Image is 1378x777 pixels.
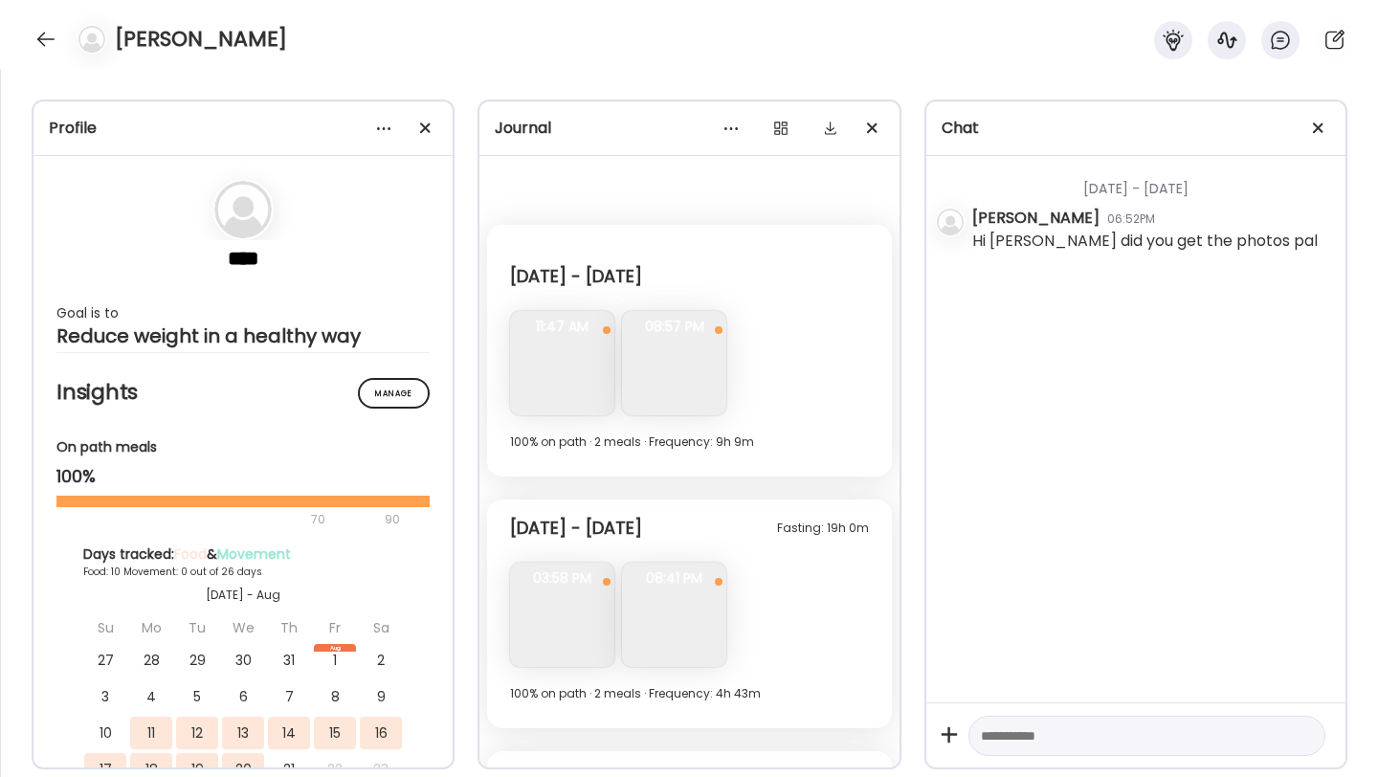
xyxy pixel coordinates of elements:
[314,644,356,652] div: Aug
[84,644,126,677] div: 27
[56,437,430,457] div: On path meals
[84,680,126,713] div: 3
[56,324,430,347] div: Reduce weight in a healthy way
[56,301,430,324] div: Goal is to
[176,644,218,677] div: 29
[83,544,403,565] div: Days tracked: &
[510,431,868,454] div: 100% on path · 2 meals · Frequency: 9h 9m
[1107,211,1155,228] div: 06:52PM
[360,611,402,644] div: Sa
[268,644,310,677] div: 31
[942,117,1330,140] div: Chat
[49,117,437,140] div: Profile
[176,717,218,749] div: 12
[314,611,356,644] div: Fr
[510,517,642,540] div: [DATE] - [DATE]
[214,181,272,238] img: bg-avatar-default.svg
[972,207,1100,230] div: [PERSON_NAME]
[176,680,218,713] div: 5
[360,644,402,677] div: 2
[358,378,430,409] div: Manage
[130,680,172,713] div: 4
[222,644,264,677] div: 30
[84,611,126,644] div: Su
[130,611,172,644] div: Mo
[314,644,356,677] div: 1
[777,517,869,540] div: Fasting: 19h 0m
[622,569,726,587] span: 08:41 PM
[84,717,126,749] div: 10
[130,717,172,749] div: 11
[130,644,172,677] div: 28
[115,24,287,55] h4: [PERSON_NAME]
[510,569,614,587] span: 03:58 PM
[83,565,403,579] div: Food: 10 Movement: 0 out of 26 days
[56,378,430,407] h2: Insights
[937,209,964,235] img: bg-avatar-default.svg
[510,318,614,335] span: 11:47 AM
[314,717,356,749] div: 15
[268,680,310,713] div: 7
[360,680,402,713] div: 9
[78,26,105,53] img: bg-avatar-default.svg
[222,680,264,713] div: 6
[222,717,264,749] div: 13
[56,465,430,488] div: 100%
[217,544,291,564] span: Movement
[510,265,642,288] div: [DATE] - [DATE]
[222,611,264,644] div: We
[83,587,403,604] div: [DATE] - Aug
[314,680,356,713] div: 8
[972,156,1330,207] div: [DATE] - [DATE]
[622,318,726,335] span: 08:57 PM
[268,717,310,749] div: 14
[972,230,1318,253] div: Hi [PERSON_NAME] did you get the photos pal
[176,611,218,644] div: Tu
[268,611,310,644] div: Th
[174,544,207,564] span: Food
[510,682,868,705] div: 100% on path · 2 meals · Frequency: 4h 43m
[383,508,402,531] div: 90
[495,117,883,140] div: Journal
[56,508,379,531] div: 70
[360,717,402,749] div: 16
